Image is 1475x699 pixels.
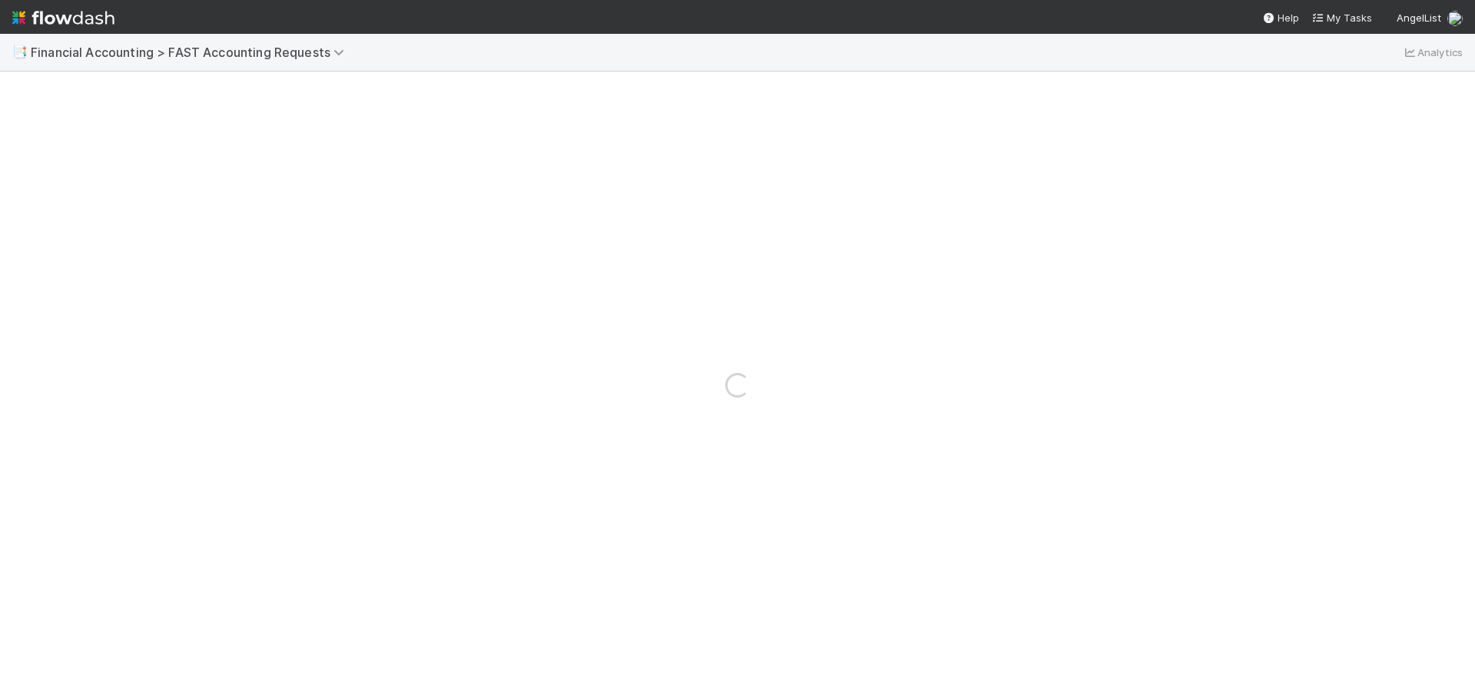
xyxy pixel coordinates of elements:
span: AngelList [1397,12,1441,24]
img: avatar_030f5503-c087-43c2-95d1-dd8963b2926c.png [1447,11,1463,26]
div: Help [1262,10,1299,25]
a: My Tasks [1311,10,1372,25]
img: logo-inverted-e16ddd16eac7371096b0.svg [12,5,114,31]
span: My Tasks [1311,12,1372,24]
span: 📑 [12,45,28,58]
a: Analytics [1402,43,1463,62]
span: Financial Accounting > FAST Accounting Requests [31,45,352,60]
